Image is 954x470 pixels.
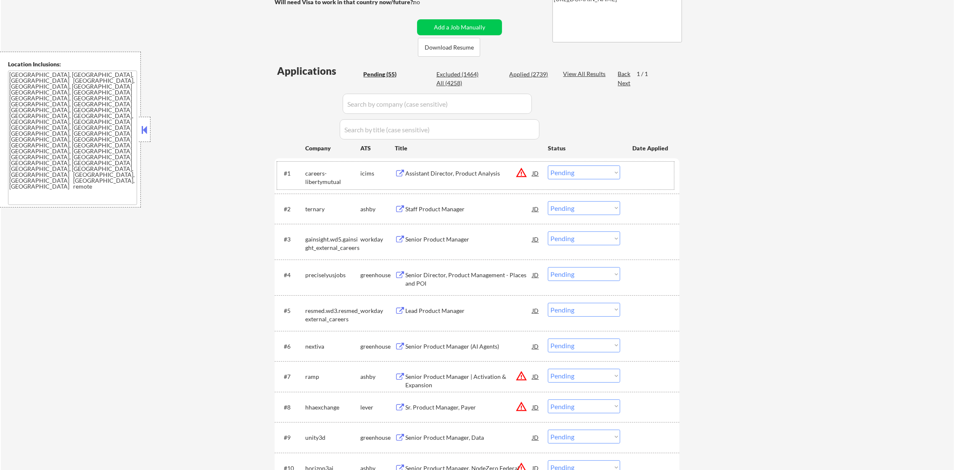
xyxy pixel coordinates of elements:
[509,70,551,79] div: Applied (2739)
[417,19,502,35] button: Add a Job Manually
[405,373,532,389] div: Senior Product Manager | Activation & Expansion
[284,307,299,315] div: #5
[284,433,299,442] div: #9
[284,373,299,381] div: #7
[360,373,395,381] div: ashby
[340,119,539,139] input: Search by title (case sensitive)
[305,373,360,381] div: ramp
[360,205,395,213] div: ashby
[305,433,360,442] div: unity3d
[363,70,405,79] div: Pending (55)
[405,205,532,213] div: Staff Product Manager
[395,144,540,152] div: Title
[360,169,395,178] div: icims
[360,144,395,152] div: ATS
[405,169,532,178] div: Assistant Director, Product Analysis
[305,307,360,323] div: resmed.wd3.resmed_external_careers
[436,79,478,87] div: All (4258)
[637,70,656,78] div: 1 / 1
[405,403,532,412] div: Sr. Product Manager, Payer
[360,403,395,412] div: lever
[405,271,532,287] div: Senior Director, Product Management - Places and POI
[618,70,631,78] div: Back
[405,433,532,442] div: Senior Product Manager, Data
[531,165,540,181] div: JD
[305,169,360,186] div: careers-libertymutual
[284,169,299,178] div: #1
[531,369,540,384] div: JD
[284,403,299,412] div: #8
[405,235,532,244] div: Senior Product Manager
[531,303,540,318] div: JD
[305,403,360,412] div: hhaexchange
[531,339,540,354] div: JD
[360,307,395,315] div: workday
[531,430,540,445] div: JD
[405,307,532,315] div: Lead Product Manager
[632,144,669,152] div: Date Applied
[563,70,608,78] div: View All Results
[360,433,395,442] div: greenhouse
[284,271,299,279] div: #4
[305,144,360,152] div: Company
[515,370,527,382] button: warning_amber
[305,205,360,213] div: ternary
[305,271,360,279] div: preciselyusjobs
[277,66,360,76] div: Applications
[284,342,299,351] div: #6
[305,342,360,351] div: nextiva
[436,70,478,79] div: Excluded (1464)
[515,401,527,412] button: warning_amber
[284,205,299,213] div: #2
[405,342,532,351] div: Senior Product Manager (AI Agents)
[531,231,540,247] div: JD
[531,399,540,415] div: JD
[360,235,395,244] div: workday
[618,79,631,87] div: Next
[8,60,137,68] div: Location Inclusions:
[531,267,540,282] div: JD
[305,235,360,252] div: gainsight.wd5.gainsight_external_careers
[343,94,532,114] input: Search by company (case sensitive)
[284,235,299,244] div: #3
[548,140,620,155] div: Status
[531,201,540,216] div: JD
[360,342,395,351] div: greenhouse
[418,38,480,57] button: Download Resume
[515,167,527,179] button: warning_amber
[360,271,395,279] div: greenhouse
